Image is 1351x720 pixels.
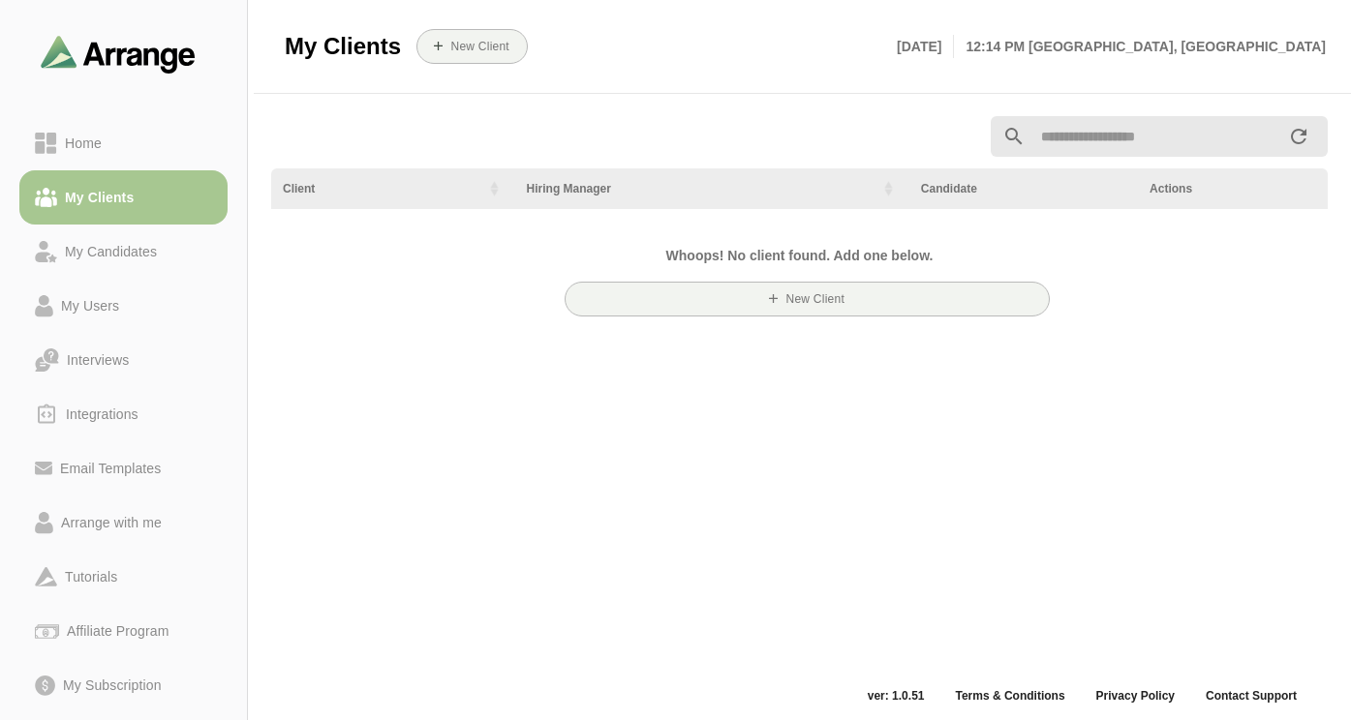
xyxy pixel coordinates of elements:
[565,282,1051,316] button: New Client
[41,35,196,73] img: arrangeai-name-small-logo.4d2b8aee.svg
[19,495,228,550] a: Arrange with me
[19,658,228,712] a: My Subscription
[1150,180,1316,197] div: Actions
[527,180,869,197] div: Hiring Manager
[53,511,169,534] div: Arrange with me
[897,35,954,58] p: [DATE]
[59,619,176,643] div: Affiliate Program
[58,403,146,426] div: Integrations
[19,279,228,333] a: My Users
[1081,688,1190,704] a: Privacy Policy
[19,441,228,495] a: Email Templates
[19,170,228,225] a: My Clients
[285,32,401,61] span: My Clients
[57,565,125,588] div: Tutorials
[53,294,127,317] div: My Users
[57,132,109,155] div: Home
[283,180,475,197] div: Client
[52,457,169,480] div: Email Templates
[939,688,1080,704] a: Terms & Conditions
[1287,125,1310,148] i: appended action
[19,550,228,604] a: Tutorials
[921,180,1126,197] div: Candidate
[416,29,528,64] button: New Client
[1190,688,1312,704] a: Contact Support
[449,40,508,53] b: New Client
[954,35,1326,58] p: 12:14 PM [GEOGRAPHIC_DATA], [GEOGRAPHIC_DATA]
[59,348,137,372] div: Interviews
[57,240,165,263] div: My Candidates
[19,333,228,387] a: Interviews
[19,225,228,279] a: My Candidates
[549,244,1051,267] h2: Whoops! No client found. Add one below.
[57,186,141,209] div: My Clients
[19,116,228,170] a: Home
[784,292,844,306] b: New Client
[19,387,228,441] a: Integrations
[852,688,940,704] span: ver: 1.0.51
[55,674,169,697] div: My Subscription
[19,604,228,658] a: Affiliate Program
